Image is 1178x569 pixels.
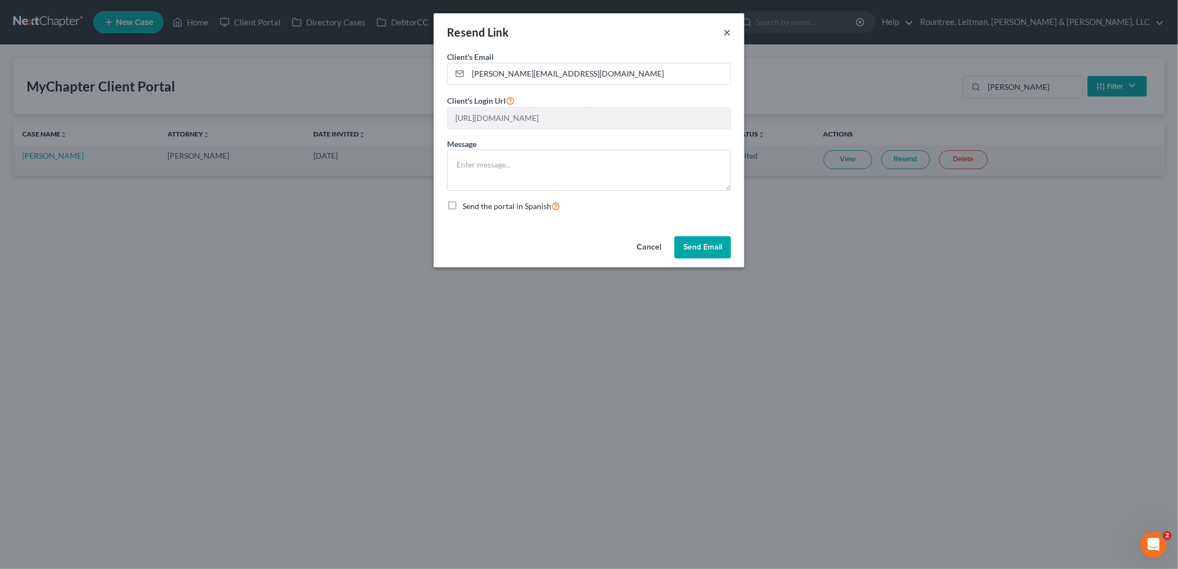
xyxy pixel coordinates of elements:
input: -- [448,108,730,129]
label: Client's Login Url [447,94,515,107]
div: Resend Link [447,24,509,40]
span: 2 [1163,531,1172,540]
button: Send Email [674,236,731,258]
span: Send the portal in Spanish [463,201,551,211]
span: Client's Email [447,52,494,62]
input: Enter email... [468,63,730,84]
iframe: Intercom live chat [1140,531,1167,558]
button: Cancel [628,236,670,258]
label: Message [447,138,476,150]
button: × [723,26,731,39]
